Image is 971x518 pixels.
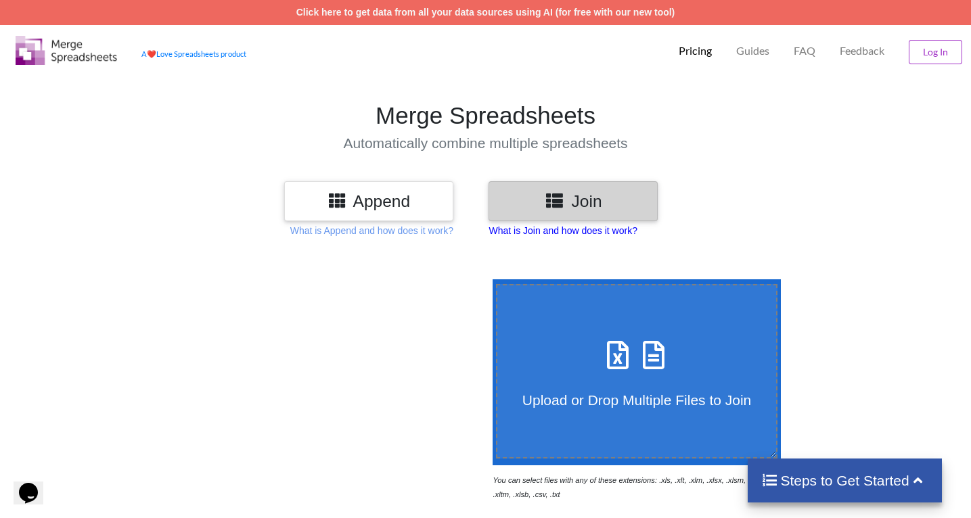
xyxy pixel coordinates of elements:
[499,191,648,211] h3: Join
[522,392,751,408] span: Upload or Drop Multiple Files to Join
[14,464,57,504] iframe: chat widget
[840,45,884,56] span: Feedback
[493,476,763,498] i: You can select files with any of these extensions: .xls, .xlt, .xlm, .xlsx, .xlsm, .xltx, .xltm, ...
[141,49,246,58] a: AheartLove Spreadsheets product
[489,224,637,237] p: What is Join and how does it work?
[296,7,675,18] a: Click here to get data from all your data sources using AI (for free with our new tool)
[761,472,928,489] h4: Steps to Get Started
[909,40,962,64] button: Log In
[16,36,117,65] img: Logo.png
[794,44,815,58] p: FAQ
[147,49,156,58] span: heart
[679,44,712,58] p: Pricing
[736,44,769,58] p: Guides
[294,191,443,211] h3: Append
[290,224,453,237] p: What is Append and how does it work?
